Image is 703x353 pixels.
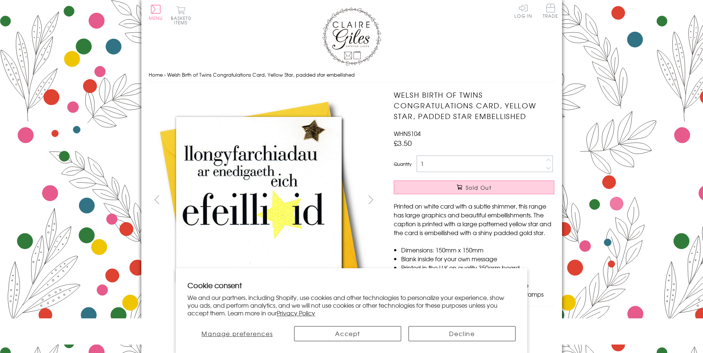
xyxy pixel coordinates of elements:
button: Decline [409,326,516,341]
li: Blank inside for your own message [401,254,554,263]
li: Printed in the U.K on quality 350gsm board [401,263,554,272]
a: Home [149,71,163,78]
span: £3.50 [394,138,412,148]
nav: breadcrumbs [149,67,555,83]
span: Menu [149,15,163,21]
a: Trade [543,4,558,20]
h2: Cookie consent [187,280,516,290]
li: Dimensions: 150mm x 150mm [401,245,554,254]
p: We and our partners, including Shopify, use cookies and other technologies to personalize your ex... [187,294,516,317]
button: Basket0 items [171,6,191,25]
button: Sold Out [394,181,554,194]
span: Trade [543,4,558,18]
span: 0 items [174,15,191,26]
img: Welsh Birth of Twins Congratulations Card, Yellow Star, padded star embellished [379,90,600,311]
span: Manage preferences [201,329,273,338]
button: Manage preferences [187,326,287,341]
a: Log In [514,4,532,18]
label: Quantity [394,161,411,167]
button: Accept [294,326,401,341]
button: prev [149,191,165,208]
img: Welsh Birth of Twins Congratulations Card, Yellow Star, padded star embellished [148,90,370,311]
button: Menu [149,5,163,20]
a: Privacy Policy [277,308,315,317]
button: next [362,191,379,208]
img: Claire Giles Greetings Cards [322,7,381,66]
span: › [164,71,166,78]
span: Sold Out [466,184,492,191]
p: Printed on white card with a subtle shimmer, this range has large graphics and beautiful embellis... [394,202,554,237]
h1: Welsh Birth of Twins Congratulations Card, Yellow Star, padded star embellished [394,90,554,121]
span: Welsh Birth of Twins Congratulations Card, Yellow Star, padded star embellished [167,71,355,78]
span: WHNS104 [394,129,421,138]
